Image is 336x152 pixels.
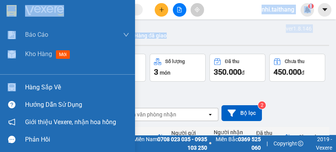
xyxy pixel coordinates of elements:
[8,50,16,58] img: warehouse-icon
[194,7,200,12] span: aim
[286,24,312,33] div: ver 1.8.146
[123,32,129,38] span: down
[256,130,285,136] div: Đã thu
[318,3,331,17] button: caret-down
[252,127,295,147] th: Toggle SortBy
[53,42,103,59] li: VP Bến xe Nước Ngầm
[7,5,17,17] img: logo-vxr
[25,50,52,58] span: Kho hàng
[25,30,48,39] span: Báo cáo
[214,129,248,135] div: Người nhận
[110,127,167,147] th: Toggle SortBy
[213,135,261,152] span: Miền Bắc
[123,111,176,118] div: Chọn văn phòng nhận
[128,26,173,45] button: Hàng đã giao
[126,135,207,152] span: Miền Nam
[301,70,304,76] span: đ
[309,3,312,9] span: 1
[171,130,206,136] div: Người gửi
[25,117,116,127] span: Giới thiệu Vexere, nhận hoa hồng
[159,7,164,12] span: plus
[113,130,157,136] div: VP nhận
[150,54,206,82] button: Số lượng3món
[221,105,262,121] button: Bộ lọc
[225,59,239,64] div: Đã thu
[321,6,328,13] span: caret-down
[191,3,204,17] button: aim
[285,59,304,64] div: Chưa thu
[8,136,15,143] span: message
[304,6,311,13] img: icon-new-feature
[4,4,112,33] li: Nhà xe Tài Thắng
[269,54,325,82] button: Chưa thu450.000đ
[157,136,207,151] strong: 0708 023 035 - 0935 103 250
[177,7,182,12] span: file-add
[160,70,171,76] span: món
[274,67,301,77] span: 450.000
[155,3,168,17] button: plus
[214,67,241,77] span: 350.000
[209,142,211,145] span: ⚪️
[207,111,213,118] svg: open
[238,136,260,151] strong: 0369 525 060
[8,83,16,91] img: warehouse-icon
[209,54,265,82] button: Đã thu350.000đ
[8,31,16,39] img: solution-icon
[255,5,301,14] span: nhi.taithang
[266,139,267,148] span: |
[25,99,129,111] div: Hướng dẫn sử dụng
[154,67,158,77] span: 3
[241,70,245,76] span: đ
[298,141,303,146] span: copyright
[165,59,185,64] div: Số lượng
[308,3,314,9] sup: 1
[8,101,15,108] span: question-circle
[8,118,15,126] span: notification
[25,134,129,145] div: Phản hồi
[56,50,70,59] span: mới
[258,101,266,109] sup: 2
[4,42,53,67] li: VP Văn phòng [GEOGRAPHIC_DATA]
[25,82,129,93] div: Hàng sắp về
[173,3,186,17] button: file-add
